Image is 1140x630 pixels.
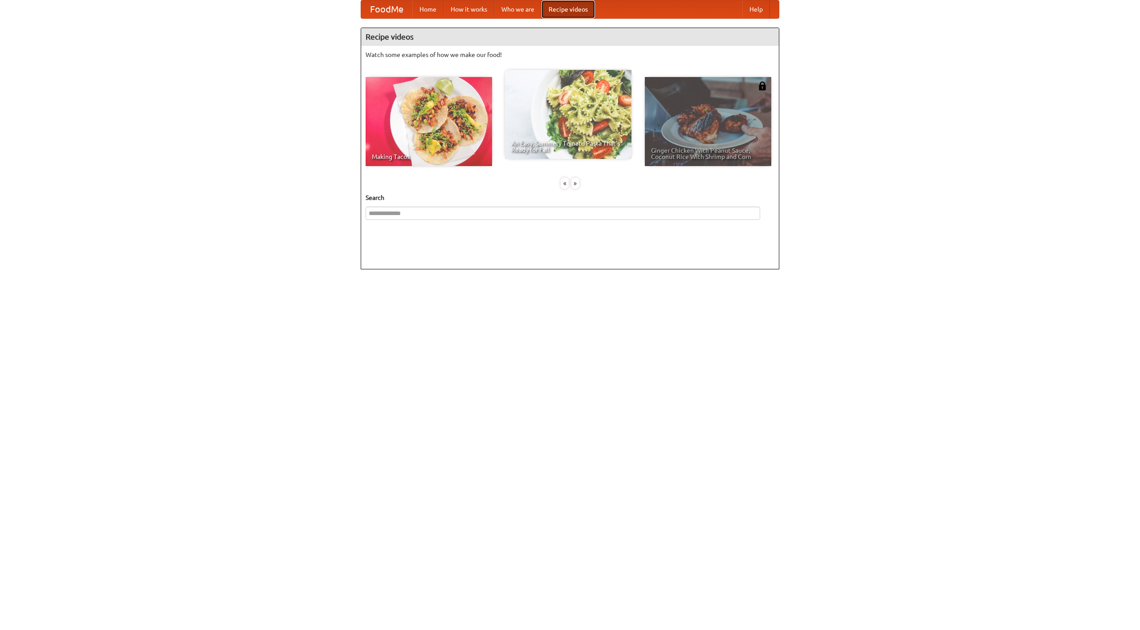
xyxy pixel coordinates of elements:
img: 483408.png [758,81,767,90]
a: Recipe videos [541,0,595,18]
span: An Easy, Summery Tomato Pasta That's Ready for Fall [511,140,625,153]
a: Who we are [494,0,541,18]
span: Making Tacos [372,154,486,160]
div: « [561,178,569,189]
a: FoodMe [361,0,412,18]
a: Making Tacos [366,77,492,166]
a: Help [742,0,770,18]
a: An Easy, Summery Tomato Pasta That's Ready for Fall [505,70,631,159]
a: How it works [444,0,494,18]
h4: Recipe videos [361,28,779,46]
h5: Search [366,193,774,202]
a: Home [412,0,444,18]
p: Watch some examples of how we make our food! [366,50,774,59]
div: » [571,178,579,189]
